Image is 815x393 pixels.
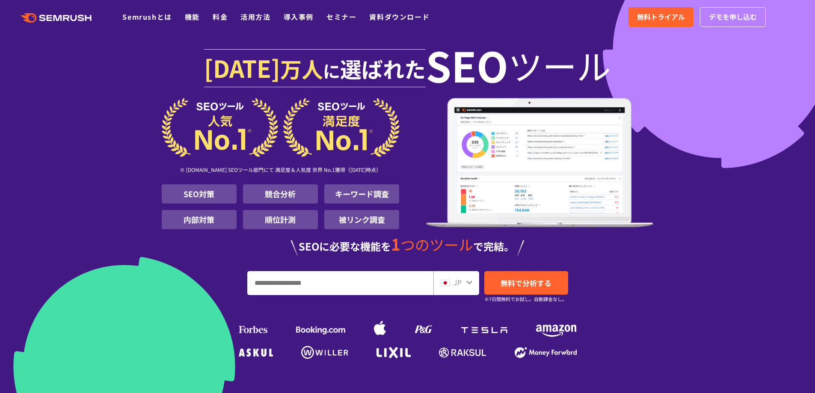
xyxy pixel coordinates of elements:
[162,184,237,204] li: SEO対策
[426,48,508,82] span: SEO
[213,12,228,22] a: 料金
[280,53,323,84] span: 万人
[324,210,399,229] li: 被リンク調査
[243,184,318,204] li: 競合分析
[400,234,473,255] span: つのツール
[185,12,200,22] a: 機能
[204,50,280,85] span: [DATE]
[340,53,426,84] span: 選ばれた
[484,271,568,295] a: 無料で分析する
[122,12,172,22] a: Semrushとは
[248,272,433,295] input: URL、キーワードを入力してください
[453,277,462,287] span: JP
[473,239,514,254] span: で完結。
[637,12,685,23] span: 無料トライアル
[508,48,611,82] span: ツール
[240,12,270,22] a: 活用方法
[709,12,757,23] span: デモを申し込む
[243,210,318,229] li: 順位計測
[326,12,356,22] a: セミナー
[162,236,654,256] div: SEOに必要な機能を
[324,184,399,204] li: キーワード調査
[700,7,766,27] a: デモを申し込む
[323,58,340,83] span: に
[162,157,400,184] div: ※ [DOMAIN_NAME] SEOツール部門にて 満足度＆人気度 世界 No.1獲得（[DATE]時点）
[369,12,430,22] a: 資料ダウンロード
[162,210,237,229] li: 内部対策
[501,278,551,288] span: 無料で分析する
[484,295,567,303] small: ※7日間無料でお試し。自動課金なし。
[284,12,314,22] a: 導入事例
[628,7,693,27] a: 無料トライアル
[391,232,400,255] span: 1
